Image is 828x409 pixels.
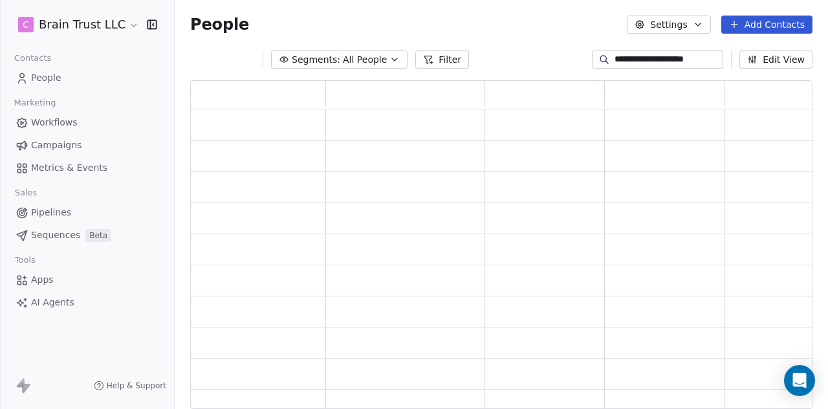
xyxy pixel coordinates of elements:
span: Segments: [292,53,340,67]
span: Sales [9,183,43,203]
span: Apps [31,273,54,287]
a: Metrics & Events [10,157,164,179]
a: Apps [10,269,164,291]
button: Settings [627,16,710,34]
span: Metrics & Events [31,161,107,175]
span: Beta [85,229,111,242]
a: People [10,67,164,89]
span: Marketing [8,93,61,113]
button: Filter [415,50,469,69]
span: People [190,15,249,34]
span: C [23,18,29,31]
span: AI Agents [31,296,74,309]
span: Pipelines [31,206,71,219]
a: Help & Support [94,381,166,391]
button: Add Contacts [721,16,812,34]
a: SequencesBeta [10,225,164,246]
span: Contacts [8,49,57,68]
a: Campaigns [10,135,164,156]
span: Workflows [31,116,78,129]
span: People [31,71,61,85]
span: Brain Trust LLC [39,16,125,33]
span: Help & Support [107,381,166,391]
span: Sequences [31,228,80,242]
a: Pipelines [10,202,164,223]
a: Workflows [10,112,164,133]
button: Edit View [739,50,812,69]
div: Open Intercom Messenger [784,365,815,396]
a: AI Agents [10,292,164,313]
button: CBrain Trust LLC [16,14,138,36]
span: Tools [9,250,41,270]
span: All People [343,53,387,67]
span: Campaigns [31,138,82,152]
